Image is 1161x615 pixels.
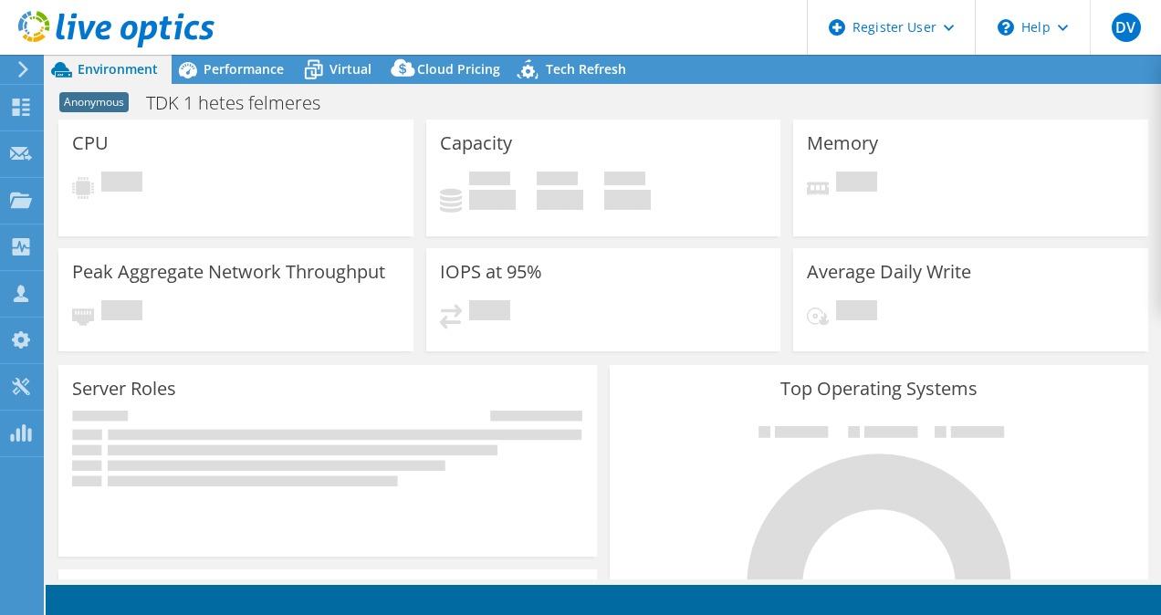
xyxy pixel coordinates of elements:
span: Free [537,172,578,190]
span: Pending [469,300,510,325]
span: Cloud Pricing [417,60,500,78]
span: Pending [101,300,142,325]
h1: TDK 1 hetes felmeres [138,93,349,113]
h3: CPU [72,133,109,153]
h3: IOPS at 95% [440,262,542,282]
span: Performance [204,60,284,78]
h3: Average Daily Write [807,262,971,282]
h3: Peak Aggregate Network Throughput [72,262,385,282]
h3: Memory [807,133,878,153]
span: Pending [836,172,877,196]
span: Virtual [329,60,371,78]
span: Pending [101,172,142,196]
span: Used [469,172,510,190]
span: Tech Refresh [546,60,626,78]
span: Environment [78,60,158,78]
span: Total [604,172,645,190]
svg: \n [998,19,1014,36]
span: Anonymous [59,92,129,112]
h4: 0 GiB [604,190,651,210]
h4: 0 GiB [469,190,516,210]
span: DV [1112,13,1141,42]
span: Pending [836,300,877,325]
h3: Server Roles [72,379,176,399]
h3: Capacity [440,133,512,153]
h4: 0 GiB [537,190,583,210]
h3: Top Operating Systems [623,379,1135,399]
